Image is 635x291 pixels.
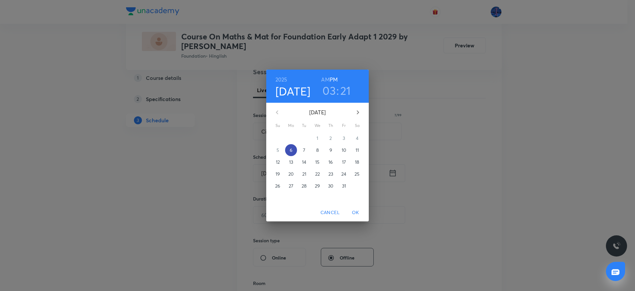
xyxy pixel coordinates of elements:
span: Mo [285,122,297,129]
h3: : [336,84,339,97]
button: 27 [285,180,297,192]
p: 19 [275,171,280,177]
p: 10 [342,147,346,153]
p: 15 [315,159,319,165]
p: 18 [355,159,359,165]
span: Cancel [320,208,340,217]
button: 24 [338,168,350,180]
button: 25 [351,168,363,180]
p: 27 [289,183,293,189]
button: AM [321,75,329,84]
p: 16 [328,159,333,165]
button: 31 [338,180,350,192]
button: 19 [272,168,284,180]
button: 30 [325,180,337,192]
span: OK [348,208,363,217]
p: 11 [356,147,359,153]
button: PM [330,75,338,84]
span: Su [272,122,284,129]
p: 29 [315,183,320,189]
button: 29 [312,180,323,192]
button: 03 [322,84,336,97]
button: 16 [325,156,337,168]
p: 26 [275,183,280,189]
p: 9 [329,147,332,153]
button: OK [345,206,366,219]
button: 28 [298,180,310,192]
p: 6 [290,147,292,153]
p: 17 [342,159,346,165]
p: 13 [289,159,293,165]
button: 11 [351,144,363,156]
button: 10 [338,144,350,156]
button: 2025 [275,75,287,84]
button: 7 [298,144,310,156]
p: 25 [355,171,360,177]
button: 17 [338,156,350,168]
button: 18 [351,156,363,168]
span: We [312,122,323,129]
button: 26 [272,180,284,192]
p: 30 [328,183,333,189]
button: 14 [298,156,310,168]
span: Tu [298,122,310,129]
span: Th [325,122,337,129]
p: 23 [328,171,333,177]
p: 14 [302,159,306,165]
button: 6 [285,144,297,156]
p: 22 [315,171,320,177]
button: 21 [298,168,310,180]
p: 21 [302,171,306,177]
p: [DATE] [285,108,350,116]
button: 12 [272,156,284,168]
p: 20 [288,171,294,177]
button: 23 [325,168,337,180]
p: 24 [341,171,346,177]
p: 28 [302,183,307,189]
button: 20 [285,168,297,180]
button: 15 [312,156,323,168]
button: 21 [340,84,351,97]
button: [DATE] [275,84,311,98]
p: 8 [316,147,319,153]
p: 7 [303,147,305,153]
button: 9 [325,144,337,156]
button: Cancel [318,206,342,219]
span: Sa [351,122,363,129]
button: 22 [312,168,323,180]
p: 31 [342,183,346,189]
span: Fr [338,122,350,129]
button: 13 [285,156,297,168]
p: 12 [276,159,280,165]
button: 8 [312,144,323,156]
